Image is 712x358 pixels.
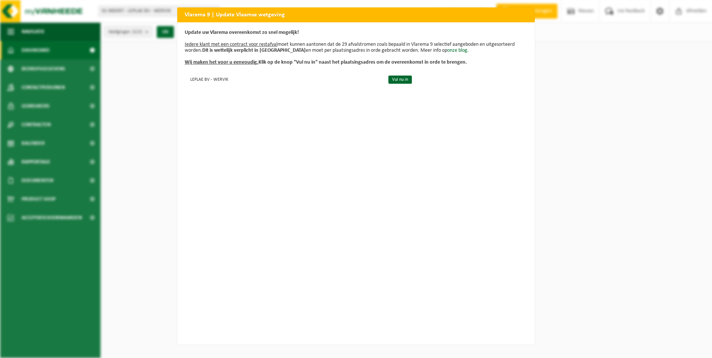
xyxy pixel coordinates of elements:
a: Vul nu in [388,76,412,84]
h2: Vlarema 9 | Update Vlaamse wetgeving [177,7,535,22]
u: Wij maken het voor u eenvoudig. [185,60,258,65]
u: Iedere klant met een contract voor restafval [185,42,277,47]
p: moet kunnen aantonen dat de 29 afvalstromen zoals bepaald in Vlarema 9 selectief aangeboden en ui... [185,30,527,65]
b: Dit is wettelijk verplicht in [GEOGRAPHIC_DATA] [202,48,306,53]
td: LEPLAE BV - WERVIK [185,73,382,85]
b: Update uw Vlarema overeenkomst zo snel mogelijk! [185,30,299,35]
a: onze blog. [447,48,469,53]
b: Klik op de knop "Vul nu in" naast het plaatsingsadres om de overeenkomst in orde te brengen. [185,60,467,65]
